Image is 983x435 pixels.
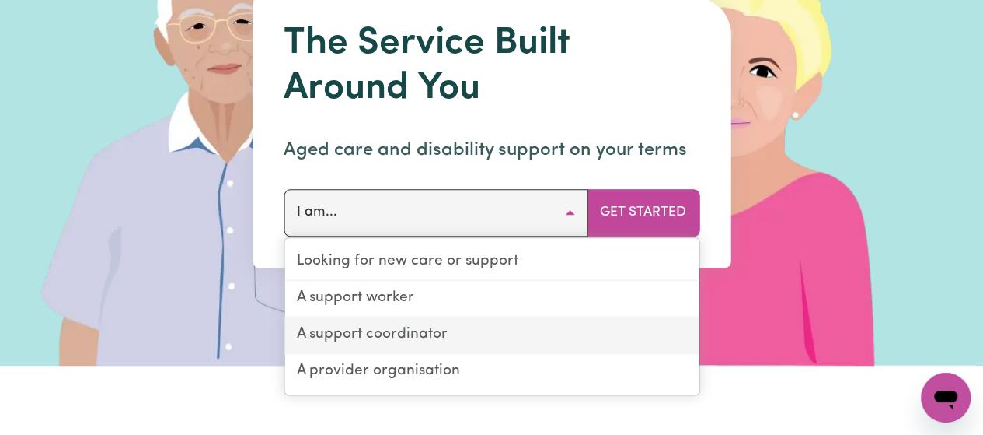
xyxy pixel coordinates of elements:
div: I am... [284,237,699,395]
iframe: Button to launch messaging window, conversation in progress [921,373,971,423]
p: Aged care and disability support on your terms [284,136,699,164]
a: A provider organisation [284,354,699,389]
button: Get Started [587,189,699,236]
h1: The Service Built Around You [284,22,699,111]
a: A support coordinator [284,317,699,354]
a: A support worker [284,281,699,317]
a: Looking for new care or support [284,244,699,281]
button: I am... [284,189,587,236]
